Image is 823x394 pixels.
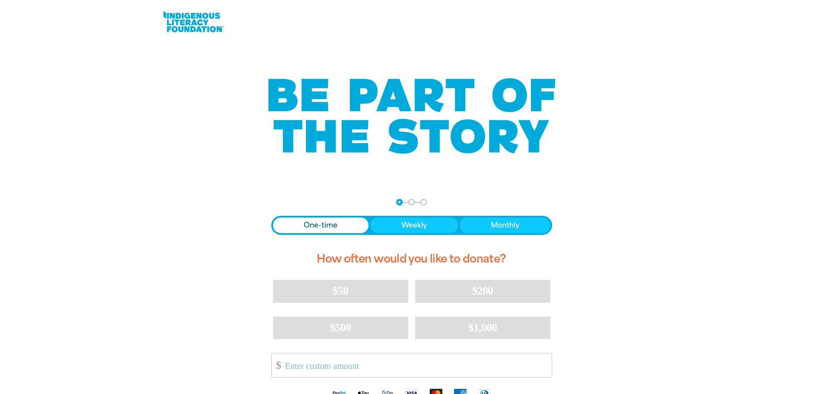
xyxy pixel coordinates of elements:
[491,220,519,231] span: Monthly
[330,321,351,334] span: $500
[415,317,550,339] button: $1,000
[261,61,563,171] img: Be part of the story
[396,199,403,205] button: Navigate to step 1 of 3 to enter your donation amount
[408,199,415,205] button: Navigate to step 2 of 3 to enter your details
[460,218,550,233] button: Monthly
[273,317,408,339] button: $500
[273,218,369,233] button: One-time
[370,218,458,233] button: Weekly
[333,285,348,297] span: $50
[271,245,552,273] h2: How often would you like to donate?
[472,285,493,297] span: $200
[272,356,281,375] span: $
[468,321,497,334] span: $1,000
[271,216,552,235] div: Donation frequency
[420,199,427,205] button: Navigate to step 3 of 3 to enter your payment details
[273,280,408,302] button: $50
[279,353,551,377] input: Enter custom amount
[304,220,337,231] span: One-time
[401,220,427,231] span: Weekly
[415,280,550,302] button: $200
